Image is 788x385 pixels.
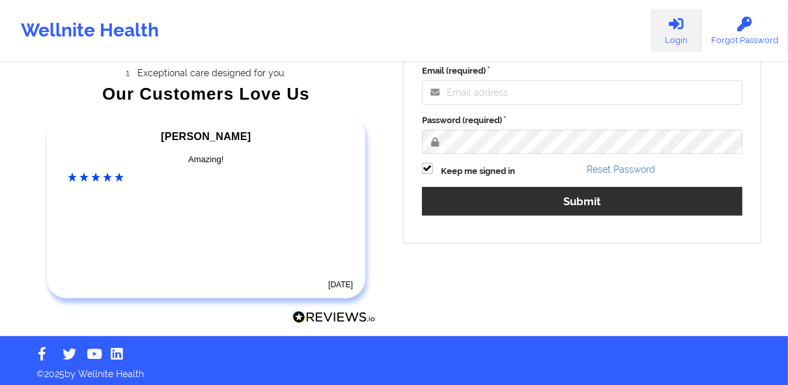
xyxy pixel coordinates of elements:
label: Email (required) [422,64,742,78]
li: Exceptional care designed for you. [48,68,376,78]
label: Keep me signed in [441,165,515,178]
a: Login [651,9,701,52]
p: © 2025 by Wellnite Health [27,358,761,380]
button: Submit [422,187,742,215]
a: Reviews.io Logo [292,311,376,328]
a: Reset Password [587,164,655,175]
img: Reviews.io Logo [292,311,376,324]
div: Amazing! [68,153,345,166]
div: Our Customers Love Us [36,87,376,100]
input: Email address [422,80,742,105]
span: [PERSON_NAME] [161,131,251,142]
label: Password (required) [422,114,742,127]
a: Forgot Password [701,9,788,52]
time: [DATE] [328,280,353,289]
